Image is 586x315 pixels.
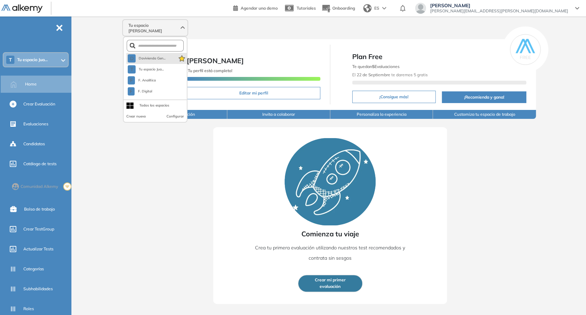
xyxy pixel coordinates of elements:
span: Plan Free [352,52,526,62]
span: T [130,67,133,72]
span: evaluación [320,283,341,290]
span: Davivienda Gen... [138,56,165,61]
button: Customiza tu espacio de trabajo [433,110,536,119]
span: Tu espacio [PERSON_NAME] [128,23,179,34]
p: Crea tu primera evaluación utilizando nuestros test recomendados y contrata sin sesgos [247,243,413,263]
div: Todos los espacios [139,103,169,108]
img: Rocket [285,138,376,225]
button: Configurar [166,114,184,119]
span: Categorías [23,266,44,272]
button: FF. Analítica [128,76,156,85]
span: D [130,56,134,61]
button: Crear mi primerevaluación [298,275,363,292]
button: Personaliza la experiencia [330,110,433,119]
span: Evaluaciones [23,121,48,127]
span: Onboarding [332,5,355,11]
span: Comienza tu viaje [301,229,359,239]
a: Agendar una demo [233,3,278,12]
span: Crear mi primer [315,277,346,283]
span: Te quedan Evaluaciones [352,64,400,69]
span: Subhabilidades [23,286,53,292]
span: F [130,78,133,83]
button: ¡Recomienda y gana! [442,91,526,103]
span: ¡Tu perfil está completo! [187,68,232,73]
span: F. Analítica [138,78,156,83]
span: F [130,89,133,94]
span: T [9,57,12,63]
span: Bolsa de trabajo [24,206,55,212]
span: Tutoriales [297,5,316,11]
span: Tu espacio Jua... [138,67,164,72]
img: world [363,4,371,12]
span: Tu espacio Jua... [17,57,48,63]
span: Crear TestGroup [23,226,54,232]
button: Editar mi perfil [187,87,320,99]
span: Home [25,81,37,87]
button: FF. Digital [128,87,153,95]
span: Roles [23,306,34,312]
button: Invita a colaborar [227,110,330,119]
span: Actualizar Tests [23,246,54,252]
button: TTu espacio Jua... [128,65,164,74]
img: arrow [382,7,386,10]
span: [PERSON_NAME] [430,3,568,8]
span: Catálogo de tests [23,161,57,167]
span: Crear Evaluación [23,101,55,107]
b: 22 de Septiembre [357,72,390,77]
b: 5 [372,64,375,69]
button: DDavivienda Gen... [128,54,165,63]
span: ES [374,5,379,11]
button: Onboarding [321,1,355,16]
span: El te daremos 5 gratis [352,72,428,77]
span: Agendar una demo [241,5,278,11]
span: [PERSON_NAME] [187,56,244,65]
span: [PERSON_NAME][EMAIL_ADDRESS][PERSON_NAME][DOMAIN_NAME] [430,8,568,14]
button: Crear nuevo [126,114,146,119]
span: Candidatos [23,141,45,147]
button: ¡Consigue más! [352,91,436,103]
span: F. Digital [137,89,153,94]
img: Logo [1,4,43,13]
